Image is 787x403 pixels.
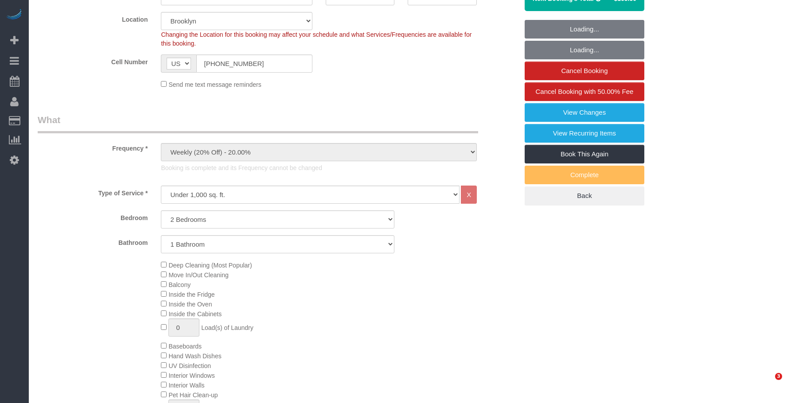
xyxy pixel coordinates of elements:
[525,186,644,205] a: Back
[31,141,154,153] label: Frequency *
[525,82,644,101] a: Cancel Booking with 50.00% Fee
[757,373,778,394] iframe: Intercom live chat
[168,81,261,88] span: Send me text message reminders
[525,145,644,163] a: Book This Again
[168,262,252,269] span: Deep Cleaning (Most Popular)
[168,353,221,360] span: Hand Wash Dishes
[536,88,634,95] span: Cancel Booking with 50.00% Fee
[168,362,211,369] span: UV Disinfection
[525,62,644,80] a: Cancel Booking
[525,103,644,122] a: View Changes
[161,163,477,172] p: Booking is complete and its Frequency cannot be changed
[775,373,782,380] span: 3
[168,372,214,379] span: Interior Windows
[168,343,202,350] span: Baseboards
[31,186,154,198] label: Type of Service *
[38,113,478,133] legend: What
[31,210,154,222] label: Bedroom
[168,291,214,298] span: Inside the Fridge
[168,382,204,389] span: Interior Walls
[31,54,154,66] label: Cell Number
[196,54,312,73] input: Cell Number
[31,235,154,247] label: Bathroom
[161,31,471,47] span: Changing the Location for this booking may affect your schedule and what Services/Frequencies are...
[168,310,222,318] span: Inside the Cabinets
[201,324,253,331] span: Load(s) of Laundry
[5,9,23,21] img: Automaid Logo
[168,391,218,399] span: Pet Hair Clean-up
[31,12,154,24] label: Location
[168,281,191,288] span: Balcony
[168,271,228,279] span: Move In/Out Cleaning
[525,124,644,143] a: View Recurring Items
[168,301,212,308] span: Inside the Oven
